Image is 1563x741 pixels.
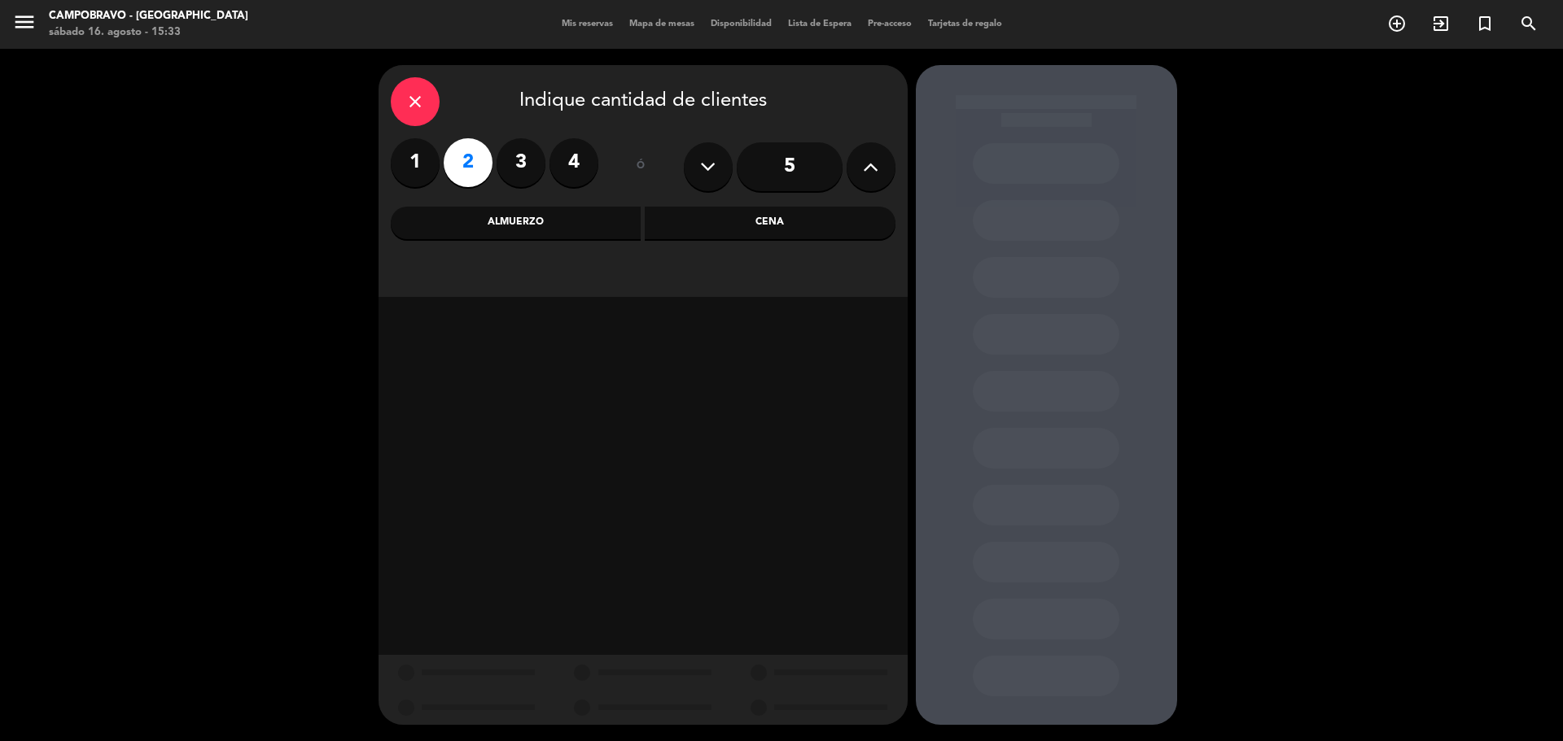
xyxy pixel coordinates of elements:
i: search [1519,14,1539,33]
span: Tarjetas de regalo [920,20,1010,28]
button: menu [12,10,37,40]
div: Campobravo - [GEOGRAPHIC_DATA] [49,8,248,24]
i: turned_in_not [1475,14,1495,33]
span: Mapa de mesas [621,20,703,28]
span: Pre-acceso [860,20,920,28]
div: Cena [645,207,895,239]
i: exit_to_app [1431,14,1451,33]
i: add_circle_outline [1387,14,1407,33]
span: Disponibilidad [703,20,780,28]
div: Indique cantidad de clientes [391,77,895,126]
span: Lista de Espera [780,20,860,28]
div: Almuerzo [391,207,641,239]
div: sábado 16. agosto - 15:33 [49,24,248,41]
div: ó [615,138,668,195]
span: Mis reservas [554,20,621,28]
label: 4 [549,138,598,187]
label: 2 [444,138,493,187]
i: menu [12,10,37,34]
label: 1 [391,138,440,187]
i: close [405,92,425,111]
label: 3 [497,138,545,187]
